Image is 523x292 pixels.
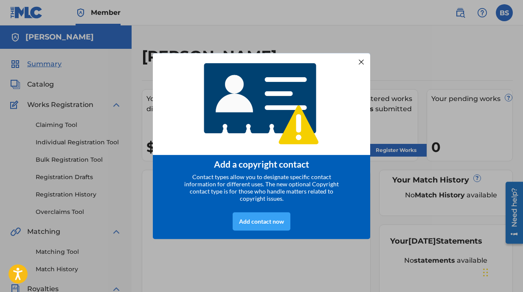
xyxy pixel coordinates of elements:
[6,3,24,65] div: Open Resource Center
[163,159,360,169] div: Add a copyright contact
[184,173,339,202] span: Contact types allow you to designate specific contact information for different uses. The new opt...
[153,53,370,239] div: entering modal
[198,57,325,151] img: 4768233920565408.png
[9,9,21,48] div: Need help?
[233,212,290,230] div: Add contact now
